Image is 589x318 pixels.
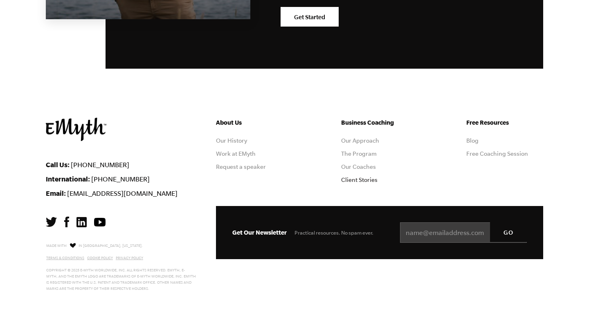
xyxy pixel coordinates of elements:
[91,175,150,183] a: [PHONE_NUMBER]
[94,218,106,226] img: YouTube
[341,177,378,183] a: Client Stories
[341,137,379,144] a: Our Approach
[67,190,178,197] a: [EMAIL_ADDRESS][DOMAIN_NAME]
[216,163,266,170] a: Request a speaker
[70,243,76,248] img: Love
[232,229,287,236] span: Get Our Newsletter
[76,217,87,227] img: LinkedIn
[46,175,90,183] strong: International:
[46,256,84,260] a: Terms & Conditions
[341,163,376,170] a: Our Coaches
[71,161,129,168] a: [PHONE_NUMBER]
[64,217,69,227] img: Facebook
[46,189,66,197] strong: Email:
[216,137,247,144] a: Our History
[548,279,589,318] iframe: Chat Widget
[466,137,479,144] a: Blog
[400,222,527,243] input: name@emailaddress.com
[281,7,339,27] a: Get Started
[341,150,377,157] a: The Program
[216,150,256,157] a: Work at EMyth
[466,118,543,128] h5: Free Resources
[216,118,293,128] h5: About Us
[46,217,57,227] img: Twitter
[46,118,106,141] img: EMyth
[341,118,418,128] h5: Business Coaching
[466,150,528,157] a: Free Coaching Session
[490,222,527,242] input: GO
[46,161,70,168] strong: Call Us:
[46,242,196,292] p: Made with in [GEOGRAPHIC_DATA], [US_STATE]. Copyright © 2025 E-Myth Worldwide, Inc. All rights re...
[294,230,373,236] span: Practical resources. No spam ever.
[116,256,143,260] a: Privacy Policy
[87,256,113,260] a: Cookie Policy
